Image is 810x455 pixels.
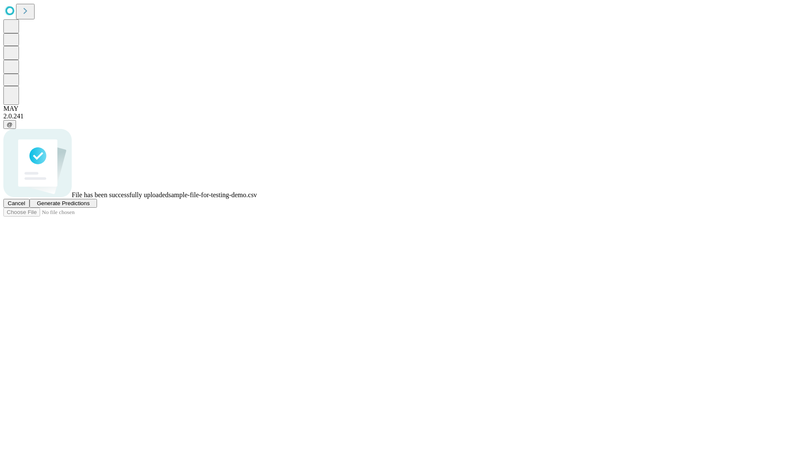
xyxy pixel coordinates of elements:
button: @ [3,120,16,129]
span: Generate Predictions [37,200,89,206]
button: Generate Predictions [30,199,97,208]
div: 2.0.241 [3,112,807,120]
span: sample-file-for-testing-demo.csv [168,191,257,198]
span: File has been successfully uploaded [72,191,168,198]
button: Cancel [3,199,30,208]
span: Cancel [8,200,25,206]
div: MAY [3,105,807,112]
span: @ [7,121,13,128]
